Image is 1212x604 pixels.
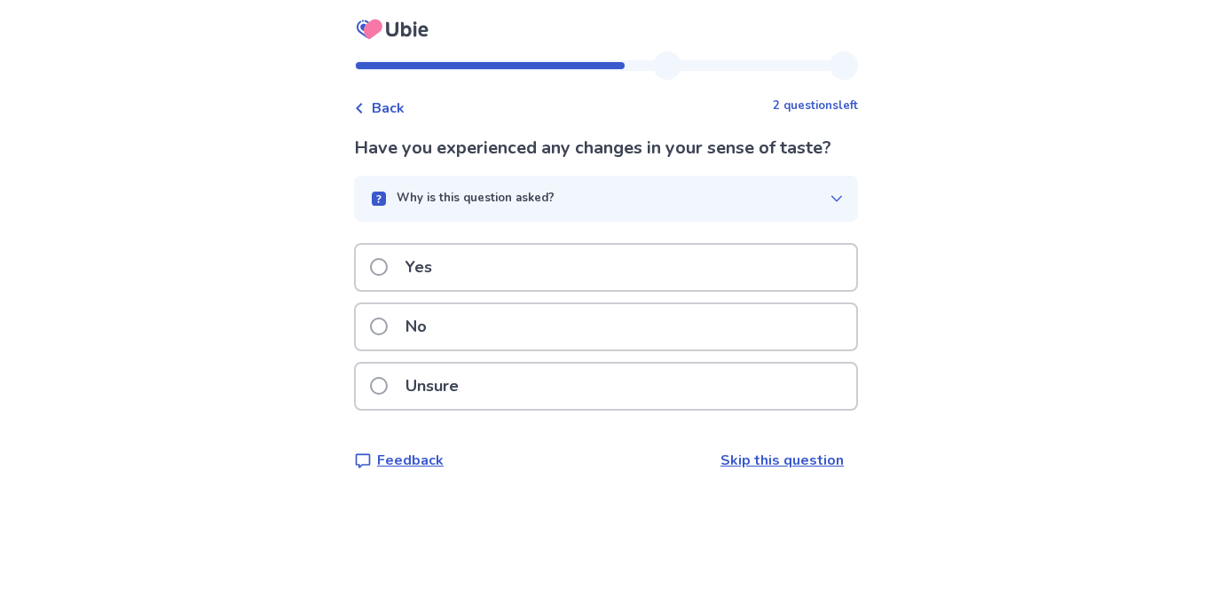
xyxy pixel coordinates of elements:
a: Skip this question [720,451,844,470]
p: Yes [395,245,443,290]
p: Unsure [395,364,469,409]
p: Have you experienced any changes in your sense of taste? [354,135,858,161]
p: 2 questions left [773,98,858,115]
button: Why is this question asked? [354,176,858,222]
span: Back [372,98,405,119]
p: Feedback [377,450,444,471]
p: No [395,304,437,349]
p: Why is this question asked? [397,190,555,208]
a: Feedback [354,450,444,471]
